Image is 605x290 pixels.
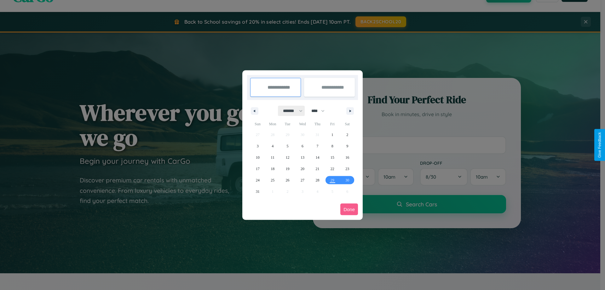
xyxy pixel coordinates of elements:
[302,140,303,152] span: 6
[286,175,290,186] span: 26
[325,129,340,140] button: 1
[295,175,310,186] button: 27
[331,152,334,163] span: 15
[250,119,265,129] span: Sun
[272,140,274,152] span: 4
[265,175,280,186] button: 25
[340,140,355,152] button: 9
[265,119,280,129] span: Mon
[271,152,274,163] span: 11
[265,152,280,163] button: 11
[295,119,310,129] span: Wed
[286,163,290,175] span: 19
[310,175,325,186] button: 28
[325,152,340,163] button: 15
[340,163,355,175] button: 23
[257,140,259,152] span: 3
[286,152,290,163] span: 12
[287,140,289,152] span: 5
[256,175,260,186] span: 24
[325,119,340,129] span: Fri
[340,129,355,140] button: 2
[310,140,325,152] button: 7
[315,163,319,175] span: 21
[301,152,304,163] span: 13
[250,175,265,186] button: 24
[325,140,340,152] button: 8
[271,163,274,175] span: 18
[310,152,325,163] button: 14
[345,175,349,186] span: 30
[325,163,340,175] button: 22
[280,152,295,163] button: 12
[250,152,265,163] button: 10
[265,140,280,152] button: 4
[340,204,358,215] button: Done
[301,163,304,175] span: 20
[331,163,334,175] span: 22
[325,175,340,186] button: 29
[280,119,295,129] span: Tue
[345,163,349,175] span: 23
[256,152,260,163] span: 10
[250,163,265,175] button: 17
[271,175,274,186] span: 25
[346,140,348,152] span: 9
[345,152,349,163] span: 16
[331,140,333,152] span: 8
[315,175,319,186] span: 28
[331,129,333,140] span: 1
[310,163,325,175] button: 21
[340,152,355,163] button: 16
[315,152,319,163] span: 14
[316,140,318,152] span: 7
[250,186,265,197] button: 31
[280,140,295,152] button: 5
[265,163,280,175] button: 18
[280,163,295,175] button: 19
[597,132,602,158] div: Give Feedback
[256,186,260,197] span: 31
[295,140,310,152] button: 6
[340,119,355,129] span: Sat
[280,175,295,186] button: 26
[310,119,325,129] span: Thu
[295,163,310,175] button: 20
[250,140,265,152] button: 3
[340,175,355,186] button: 30
[256,163,260,175] span: 17
[295,152,310,163] button: 13
[346,129,348,140] span: 2
[301,175,304,186] span: 27
[331,175,334,186] span: 29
